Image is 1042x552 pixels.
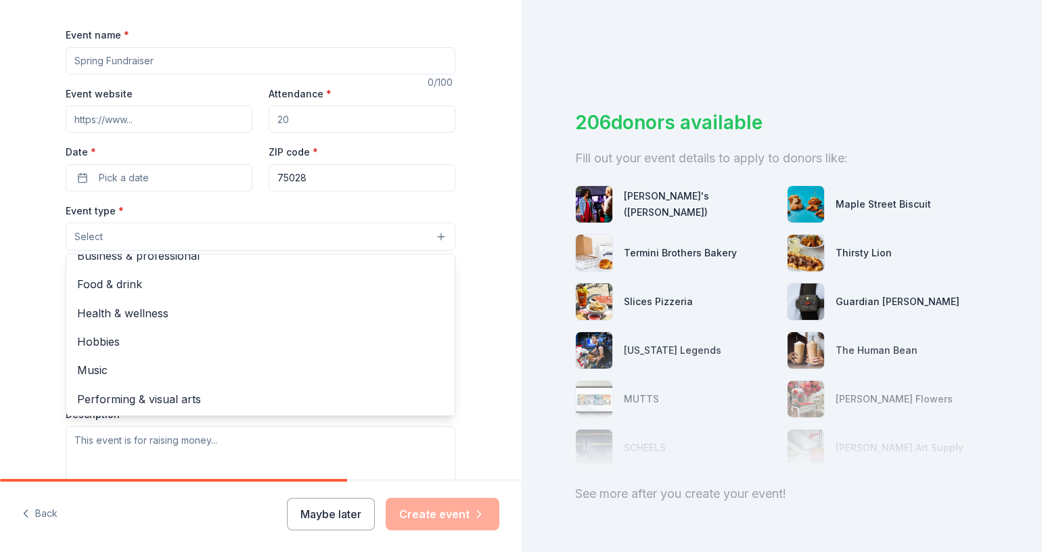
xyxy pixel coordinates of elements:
span: Select [74,229,103,245]
span: Performing & visual arts [77,390,444,408]
button: Select [66,223,455,251]
div: Select [66,254,455,416]
span: Business & professional [77,247,444,264]
span: Music [77,361,444,379]
span: Hobbies [77,333,444,350]
span: Food & drink [77,275,444,293]
span: Health & wellness [77,304,444,322]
